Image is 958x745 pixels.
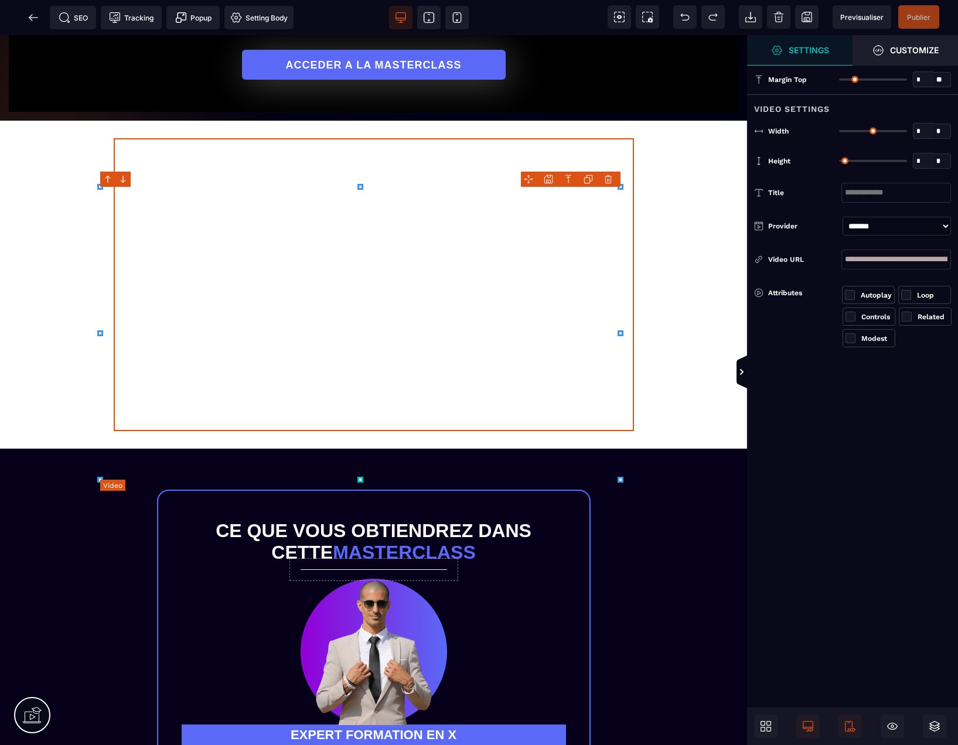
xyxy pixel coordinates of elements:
[747,94,958,116] div: Video Settings
[861,333,892,344] div: Modest
[796,715,820,738] span: Desktop Only
[175,12,212,23] span: Popup
[840,13,884,22] span: Previsualiser
[768,220,838,232] div: Provider
[747,35,853,66] span: Settings
[608,5,631,29] span: View components
[754,286,842,300] div: Attributes
[182,479,566,534] h1: Ce que vous obtiendrez dans cette
[918,311,949,323] div: Related
[333,507,476,528] span: masterclass
[881,715,904,738] span: Hide/Show Block
[917,289,948,301] div: Loop
[833,5,891,29] span: Preview
[853,35,958,66] span: Open Style Manager
[109,12,154,23] span: Tracking
[636,5,659,29] span: Screenshot
[861,311,892,323] div: Controls
[861,289,892,301] div: Autoplay
[768,254,841,265] div: Video URL
[301,544,447,690] img: 643546126f8e52ece12a677282fea1e0_profil.png
[923,715,946,738] span: Open Layers
[182,689,566,710] text: EXPERT FORMATION EN X
[754,715,778,738] span: Open Blocks
[230,12,288,23] span: Setting Body
[789,46,829,54] strong: Settings
[768,127,789,136] span: Width
[59,12,88,23] span: SEO
[768,156,790,166] span: Height
[242,15,506,45] button: ACCEDER A LA MASTERCLASS
[768,187,841,199] div: Title
[890,46,939,54] strong: Customize
[838,715,862,738] span: Mobile Only
[907,13,930,22] span: Publier
[768,75,807,84] span: Margin Top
